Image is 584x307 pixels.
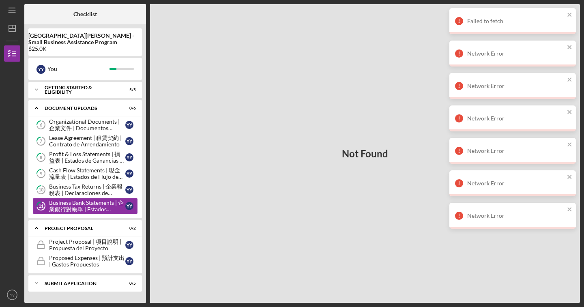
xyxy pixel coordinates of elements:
[45,85,116,94] div: Getting Started & Eligibility
[49,151,125,164] div: Profit & Loss Statements | 損益表 | Estados de Ganancias y Pérdidas
[125,241,133,249] div: Y y
[121,106,136,111] div: 0 / 6
[32,133,138,149] a: 7Lease Agreement | 租賃契約 | Contrato de ArrendamientoYy
[121,281,136,286] div: 0 / 5
[39,187,44,193] tspan: 10
[49,183,125,196] div: Business Tax Returns | 企業報稅表 | Declaraciones de Impuestos del Negocio
[10,293,14,297] text: Yy
[28,45,142,52] div: $25.0K
[125,257,133,265] div: Y y
[40,139,43,144] tspan: 7
[567,44,573,52] button: close
[49,238,125,251] div: Project Proposal | 项目說明 | Propuesta del Proyecto
[40,122,43,128] tspan: 6
[32,149,138,165] a: 8Profit & Loss Statements | 損益表 | Estados de Ganancias y PérdidasYy
[567,109,573,116] button: close
[40,155,42,160] tspan: 8
[125,202,133,210] div: Y y
[36,65,45,74] div: Y y
[125,137,133,145] div: Y y
[342,148,388,159] h3: Not Found
[45,281,116,286] div: Submit Application
[47,62,109,76] div: You
[567,206,573,214] button: close
[32,198,138,214] a: 11Business Bank Statements | 企業銀行對帳單 | Estados Bancarios del NegocioYy
[49,118,125,131] div: Organizational Documents | 企業文件 | Documentos Organizacionales
[32,253,138,269] a: Proposed Expenses | 預計支出 | Gastos PropuestosYy
[32,165,138,182] a: 9Cash Flow Statements | 現金流量表 | Estados de Flujo de EfectivoYy
[567,11,573,19] button: close
[467,180,565,187] div: Network Error
[73,11,97,17] b: Checklist
[39,204,43,209] tspan: 11
[467,148,565,154] div: Network Error
[467,115,565,122] div: Network Error
[467,18,565,24] div: Failed to fetch
[32,182,138,198] a: 10Business Tax Returns | 企業報稅表 | Declaraciones de Impuestos del NegocioYy
[125,121,133,129] div: Y y
[567,141,573,149] button: close
[28,32,142,45] b: [GEOGRAPHIC_DATA][PERSON_NAME] - Small Business Assistance Program
[121,226,136,231] div: 0 / 2
[567,76,573,84] button: close
[125,153,133,161] div: Y y
[467,83,565,89] div: Network Error
[49,255,125,268] div: Proposed Expenses | 預計支出 | Gastos Propuestos
[567,174,573,181] button: close
[467,50,565,57] div: Network Error
[4,287,20,303] button: Yy
[45,226,116,231] div: Project Proposal
[467,213,565,219] div: Network Error
[125,170,133,178] div: Y y
[49,135,125,148] div: Lease Agreement | 租賃契約 | Contrato de Arrendamiento
[121,88,136,92] div: 5 / 5
[49,167,125,180] div: Cash Flow Statements | 現金流量表 | Estados de Flujo de Efectivo
[40,171,43,176] tspan: 9
[125,186,133,194] div: Y y
[49,200,125,213] div: Business Bank Statements | 企業銀行對帳單 | Estados Bancarios del Negocio
[45,106,116,111] div: Document Uploads
[32,237,138,253] a: Project Proposal | 项目說明 | Propuesta del ProyectoYy
[32,117,138,133] a: 6Organizational Documents | 企業文件 | Documentos OrganizacionalesYy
